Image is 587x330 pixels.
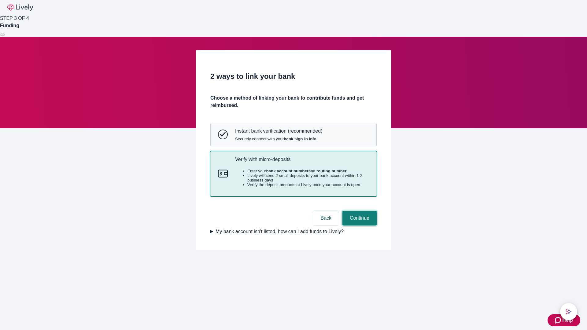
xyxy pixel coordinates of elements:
strong: bank sign-in info [284,137,316,141]
strong: bank account number [266,169,309,173]
li: Enter your and [247,169,369,173]
strong: routing number [316,169,346,173]
svg: Lively AI Assistant [566,309,572,315]
button: Zendesk support iconHelp [548,314,580,326]
h4: Choose a method of linking your bank to contribute funds and get reimbursed. [210,94,377,109]
li: Verify the deposit amounts at Lively once your account is open [247,182,369,187]
span: Securely connect with your . [235,137,322,141]
summary: My bank account isn't listed, how can I add funds to Lively? [210,228,377,235]
p: Instant bank verification (recommended) [235,128,322,134]
img: Lively [7,4,33,11]
li: Lively will send 2 small deposits to your bank account within 1-2 business days [247,173,369,182]
button: Continue [342,211,377,226]
h2: 2 ways to link your bank [210,71,377,82]
svg: Zendesk support icon [555,317,562,324]
button: chat [560,303,577,320]
svg: Micro-deposits [218,169,228,178]
svg: Instant bank verification [218,130,228,139]
button: Back [313,211,339,226]
button: Micro-depositsVerify with micro-depositsEnter yourbank account numberand routing numberLively wil... [211,152,376,196]
p: Verify with micro-deposits [235,156,369,162]
span: Help [562,317,573,324]
button: Instant bank verificationInstant bank verification (recommended)Securely connect with yourbank si... [211,123,376,146]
